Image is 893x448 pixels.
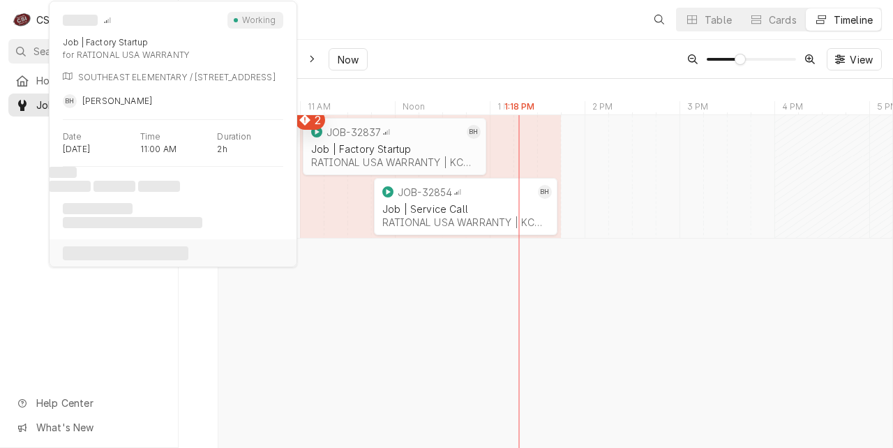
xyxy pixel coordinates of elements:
[8,69,170,92] a: Home
[705,13,732,27] div: Table
[140,144,177,155] p: 11:00 AM
[63,37,148,48] div: Job | Factory Startup
[648,8,670,31] button: Open search
[327,126,381,138] div: JOB-32837
[63,144,90,155] p: [DATE]
[311,143,478,155] div: Job | Factory Startup
[240,15,278,26] div: Working
[138,181,180,192] span: ‌
[774,101,811,117] div: 4 PM
[335,52,361,67] span: Now
[63,50,283,61] div: for RATIONAL USA WARRANTY
[329,48,368,70] button: Now
[63,15,98,26] span: ‌
[585,101,620,117] div: 2 PM
[33,44,110,59] span: Search anything
[36,420,161,435] span: What's New
[8,39,170,64] button: Search anythingCtrlK
[36,73,163,88] span: Home
[769,13,797,27] div: Cards
[680,101,716,117] div: 3 PM
[467,125,481,139] div: BH
[13,10,32,29] div: CSI Kansas City's Avatar
[8,391,170,415] a: Go to Help Center
[63,203,133,214] span: ‌
[217,131,251,142] p: Duration
[300,101,338,117] div: 11 AM
[93,181,135,192] span: ‌
[49,167,77,178] span: ‌
[8,416,170,439] a: Go to What's New
[63,131,82,142] p: Date
[398,186,452,198] div: JOB-32854
[827,48,882,70] button: View
[63,246,188,260] span: ‌
[538,185,552,199] div: BH
[504,101,535,112] label: 1:18 PM
[538,185,552,199] div: Brian Hawkins's Avatar
[82,96,152,106] span: [PERSON_NAME]
[467,125,481,139] div: Brian Hawkins's Avatar
[217,144,227,155] p: 2h
[218,115,892,448] div: normal
[140,131,161,142] p: Time
[311,156,478,168] div: RATIONAL USA WARRANTY | KCMO, 64151
[49,181,91,192] span: ‌
[847,52,876,67] span: View
[382,203,549,215] div: Job | Service Call
[490,101,524,117] div: 1 PM
[78,72,276,83] p: SOUTHEAST ELEMENTARY / [STREET_ADDRESS]
[63,94,77,108] div: Brian Hawkins's Avatar
[395,101,433,117] div: Noon
[834,13,873,27] div: Timeline
[8,94,170,117] a: Jobs
[36,98,163,112] span: Jobs
[179,115,218,448] div: left
[36,396,161,410] span: Help Center
[63,94,77,108] div: BH
[36,13,139,27] div: CSI [US_STATE][GEOGRAPHIC_DATA]
[63,217,202,228] span: ‌
[382,216,549,228] div: RATIONAL USA WARRANTY | KCMO, 64151
[13,10,32,29] div: C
